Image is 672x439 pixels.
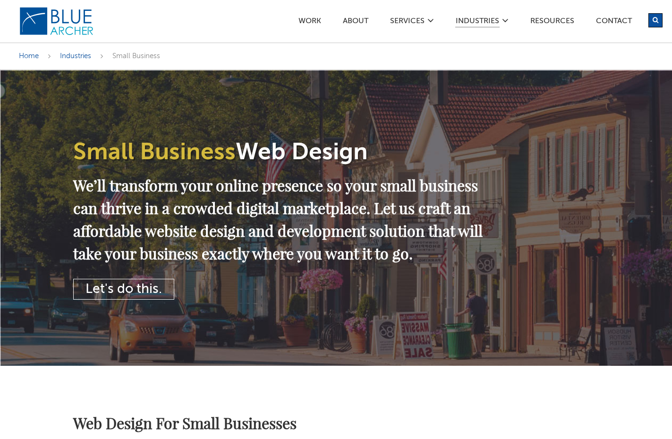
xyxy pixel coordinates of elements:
span: Small Business [112,52,160,60]
a: Resources [530,17,575,27]
a: Home [19,52,39,60]
a: Let's do this. [73,279,174,300]
a: Contact [595,17,632,27]
img: Blue Archer Logo [19,7,94,36]
h1: Web Design [73,141,490,164]
h2: Web Design For Small Businesses [73,415,490,430]
a: ABOUT [342,17,369,27]
a: Industries [60,52,91,60]
a: Work [298,17,322,27]
a: Industries [455,17,500,28]
span: Small Business [73,141,236,164]
a: SERVICES [390,17,425,27]
h2: We’ll transform your online presence so your small business can thrive in a crowded digital marke... [73,174,490,265]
